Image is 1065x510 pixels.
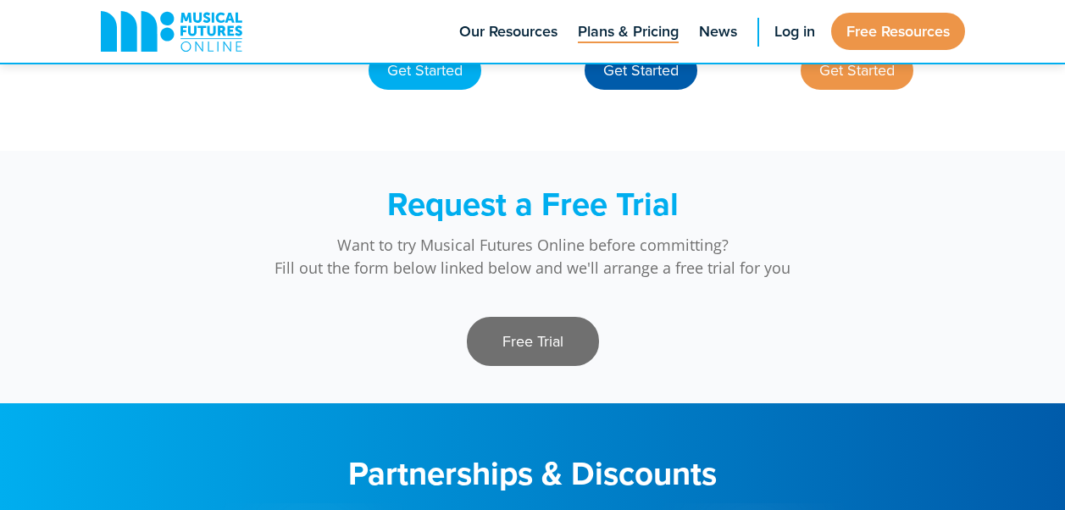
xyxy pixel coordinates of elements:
[369,51,481,90] div: Get Started
[699,20,737,43] span: News
[578,20,679,43] span: Plans & Pricing
[467,317,599,366] a: Free Trial
[459,20,557,43] span: Our Resources
[801,51,913,90] div: Get Started
[348,450,717,496] strong: Partnerships & Discounts
[202,224,863,280] p: Want to try Musical Futures Online before committing? Fill out the form below linked below and we...
[831,13,965,50] a: Free Resources
[585,51,697,90] div: Get Started
[774,20,815,43] span: Log in
[202,185,863,224] h2: Request a Free Trial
